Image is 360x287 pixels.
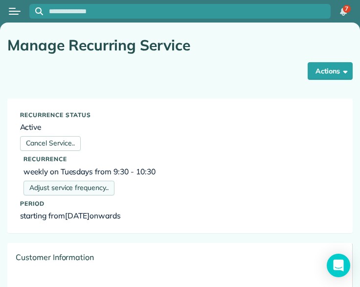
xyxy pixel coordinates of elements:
[333,1,354,23] div: 7 unread notifications
[23,156,337,162] h5: Recurrence
[20,112,340,118] h5: Recurrence status
[308,62,353,80] button: Actions
[20,212,340,220] h6: starting from onwards
[329,0,360,22] nav: Main
[65,211,90,220] span: [DATE]
[20,123,340,131] h6: Active
[29,7,43,15] button: Focus search
[7,37,353,53] h1: Manage Recurring Service
[8,243,352,271] div: Customer Information
[35,7,43,15] svg: Focus search
[23,167,337,176] h6: weekly on Tuesdays from 9:30 - 10:30
[23,181,114,195] a: Adjust service frequency..
[345,5,348,13] span: 7
[327,254,350,277] div: Open Intercom Messenger
[9,6,21,17] button: Open menu
[20,136,81,151] a: Cancel Service..
[20,200,340,207] h5: Period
